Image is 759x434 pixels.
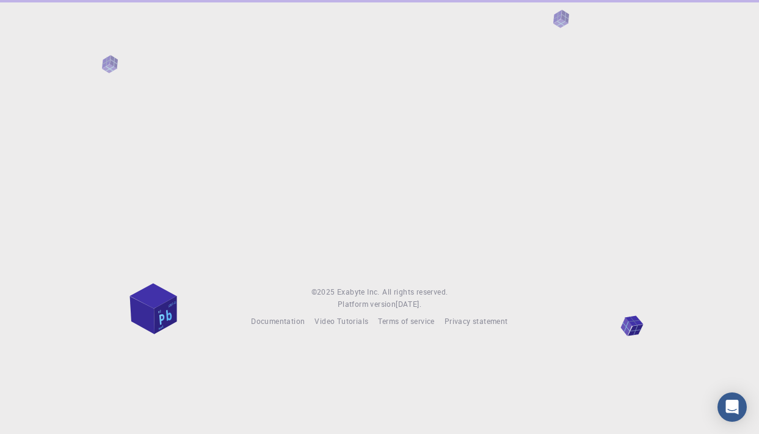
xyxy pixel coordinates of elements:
[445,316,508,326] span: Privacy statement
[396,298,421,311] a: [DATE].
[337,287,380,296] span: Exabyte Inc.
[717,392,747,422] div: Open Intercom Messenger
[314,315,368,328] a: Video Tutorials
[378,315,434,328] a: Terms of service
[251,315,305,328] a: Documentation
[378,316,434,326] span: Terms of service
[314,316,368,326] span: Video Tutorials
[445,315,508,328] a: Privacy statement
[338,298,396,311] span: Platform version
[337,286,380,298] a: Exabyte Inc.
[311,286,337,298] span: © 2025
[396,299,421,309] span: [DATE] .
[251,316,305,326] span: Documentation
[382,286,448,298] span: All rights reserved.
